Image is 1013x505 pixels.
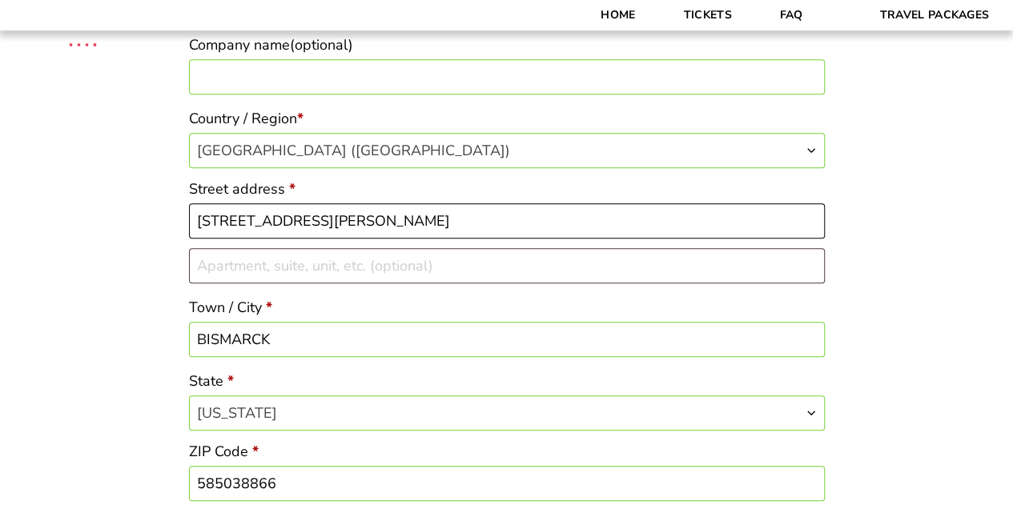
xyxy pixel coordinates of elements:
label: Company name [189,30,825,59]
label: Country / Region [189,104,825,133]
span: United States (US) [190,134,824,167]
input: Apartment, suite, unit, etc. (optional) [189,248,825,283]
label: Town / City [189,293,825,322]
span: (optional) [290,35,353,54]
input: House number and street name [189,203,825,238]
span: North Dakota [190,396,824,430]
label: ZIP Code [189,437,825,466]
img: CBS Sports Thanksgiving Classic [48,8,118,78]
label: State [189,367,825,395]
label: Street address [189,174,825,203]
span: Country / Region [189,133,825,168]
span: State [189,395,825,431]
